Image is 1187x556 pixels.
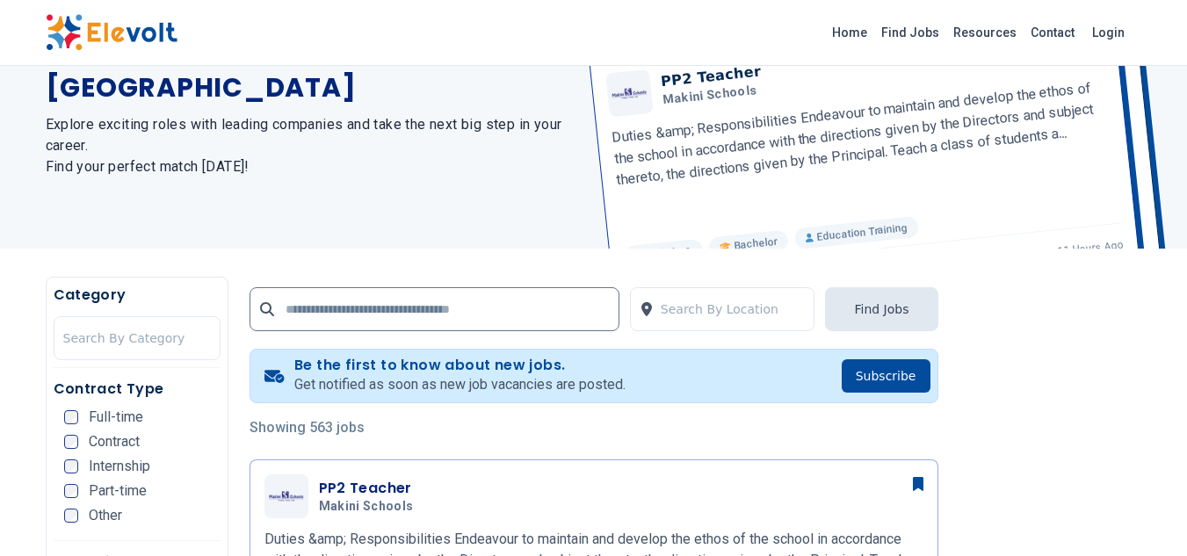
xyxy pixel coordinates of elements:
[64,435,78,449] input: Contract
[54,285,221,306] h5: Category
[46,114,573,177] h2: Explore exciting roles with leading companies and take the next big step in your career. Find you...
[825,287,937,331] button: Find Jobs
[1082,15,1135,50] a: Login
[825,18,874,47] a: Home
[89,459,150,473] span: Internship
[269,491,304,502] img: Makini Schools
[319,478,421,499] h3: PP2 Teacher
[89,484,147,498] span: Part-time
[319,499,414,515] span: Makini Schools
[64,509,78,523] input: Other
[946,18,1024,47] a: Resources
[64,459,78,473] input: Internship
[89,410,143,424] span: Full-time
[294,357,626,374] h4: Be the first to know about new jobs.
[874,18,946,47] a: Find Jobs
[46,14,177,51] img: Elevolt
[89,435,140,449] span: Contract
[1024,18,1082,47] a: Contact
[842,359,930,393] button: Subscribe
[294,374,626,395] p: Get notified as soon as new job vacancies are posted.
[250,417,938,438] p: Showing 563 jobs
[64,410,78,424] input: Full-time
[54,379,221,400] h5: Contract Type
[64,484,78,498] input: Part-time
[89,509,122,523] span: Other
[46,40,573,104] h1: The Latest Jobs in [GEOGRAPHIC_DATA]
